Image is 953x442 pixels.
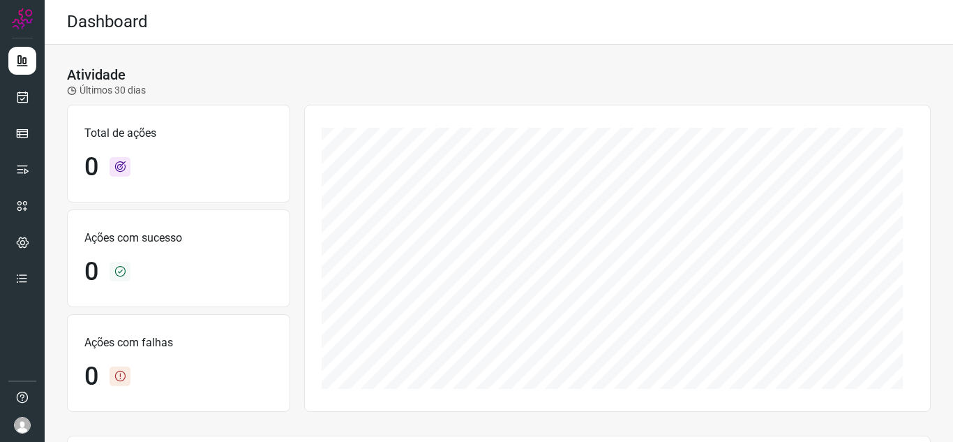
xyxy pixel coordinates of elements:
h1: 0 [84,257,98,287]
img: avatar-user-boy.jpg [14,417,31,434]
h1: 0 [84,152,98,182]
p: Ações com sucesso [84,230,273,246]
h3: Atividade [67,66,126,83]
img: Logo [12,8,33,29]
p: Últimos 30 dias [67,83,146,98]
p: Ações com falhas [84,334,273,351]
h2: Dashboard [67,12,148,32]
p: Total de ações [84,125,273,142]
h1: 0 [84,362,98,392]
